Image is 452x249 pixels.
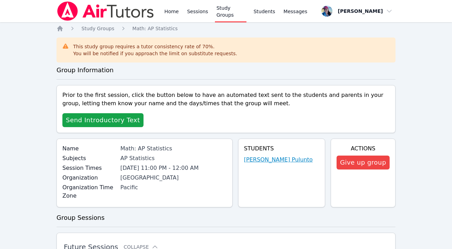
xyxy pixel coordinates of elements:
[56,65,395,75] h3: Group Information
[244,144,319,153] h4: Students
[120,164,227,172] li: [DATE] 11:00 PM - 12:00 AM
[120,174,227,182] div: [GEOGRAPHIC_DATA]
[73,43,237,57] div: This study group requires a tutor consistency rate of 70 %.
[337,156,390,169] button: Give up group
[284,8,307,15] span: Messages
[337,144,390,153] h4: Actions
[62,144,116,153] label: Name
[81,25,114,32] a: Study Groups
[120,183,227,192] div: Pacific
[120,144,227,153] div: Math: AP Statistics
[62,113,144,127] button: Send Introductory Text
[62,183,116,200] label: Organization Time Zone
[132,26,178,31] span: Math: AP Statistics
[132,25,178,32] a: Math: AP Statistics
[56,1,155,21] img: Air Tutors
[66,115,140,125] span: Send Introductory Text
[120,154,227,163] div: AP Statistics
[81,26,114,31] span: Study Groups
[73,50,237,57] div: You will be notified if you approach the limit on substitute requests.
[244,156,313,164] a: [PERSON_NAME] Pulunto
[56,213,395,223] h3: Group Sessions
[62,91,390,108] p: Prior to the first session, click the button below to have an automated text sent to the students...
[62,164,116,172] label: Session Times
[62,154,116,163] label: Subjects
[62,174,116,182] label: Organization
[56,25,395,32] nav: Breadcrumb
